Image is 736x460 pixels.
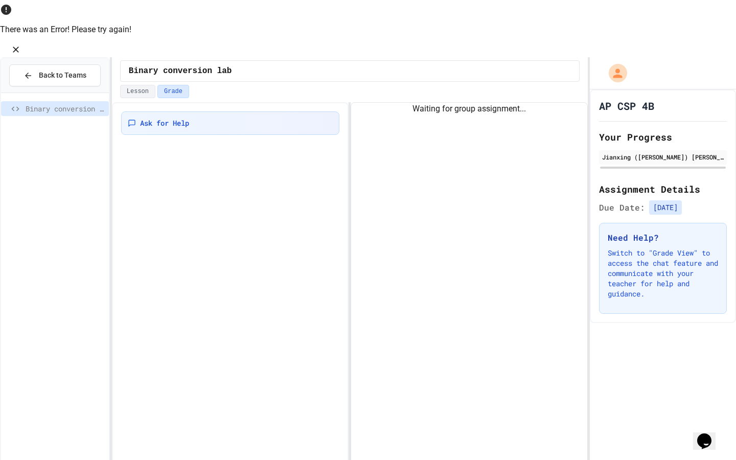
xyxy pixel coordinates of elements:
div: Jianxing ([PERSON_NAME]) [PERSON_NAME] [602,152,724,162]
p: Switch to "Grade View" to access the chat feature and communicate with your teacher for help and ... [608,248,718,299]
h2: Your Progress [599,130,727,144]
h2: Assignment Details [599,182,727,196]
h1: AP CSP 4B [599,99,654,113]
span: Binary conversion lab [26,103,105,114]
span: Back to Teams [39,70,86,81]
iframe: chat widget [693,419,726,450]
button: Close [8,42,24,57]
span: [DATE] [649,200,682,215]
span: Binary conversion lab [129,65,232,77]
span: Due Date: [599,201,645,214]
button: Back to Teams [9,64,101,86]
h3: Need Help? [608,232,718,244]
div: Waiting for group assignment... [351,103,587,115]
button: Grade [157,85,189,98]
span: Ask for Help [140,118,189,128]
div: My Account [598,61,630,85]
button: Lesson [120,85,155,98]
